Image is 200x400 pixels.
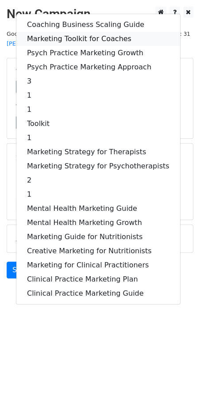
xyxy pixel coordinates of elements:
[16,88,180,103] a: 1
[7,7,193,22] h2: New Campaign
[16,173,180,187] a: 2
[7,262,36,278] a: Send
[16,258,180,272] a: Marketing for Clinical Practitioners
[16,18,180,32] a: Coaching Business Scaling Guide
[16,187,180,202] a: 1
[16,272,180,286] a: Clinical Practice Marketing Plan
[16,117,180,131] a: Toolkit
[16,46,180,60] a: Psych Practice Marketing Growth
[16,103,180,117] a: 1
[16,244,180,258] a: Creative Marketing for Nutritionists
[16,32,180,46] a: Marketing Toolkit for Coaches
[16,216,180,230] a: Mental Health Marketing Growth
[16,60,180,74] a: Psych Practice Marketing Approach
[16,230,180,244] a: Marketing Guide for Nutritionists
[16,74,180,88] a: 3
[16,131,180,145] a: 1
[16,145,180,159] a: Marketing Strategy for Therapists
[7,30,105,47] small: Google Sheet:
[156,358,200,400] iframe: Chat Widget
[16,202,180,216] a: Mental Health Marketing Guide
[16,286,180,301] a: Clinical Practice Marketing Guide
[16,159,180,173] a: Marketing Strategy for Psychotherapists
